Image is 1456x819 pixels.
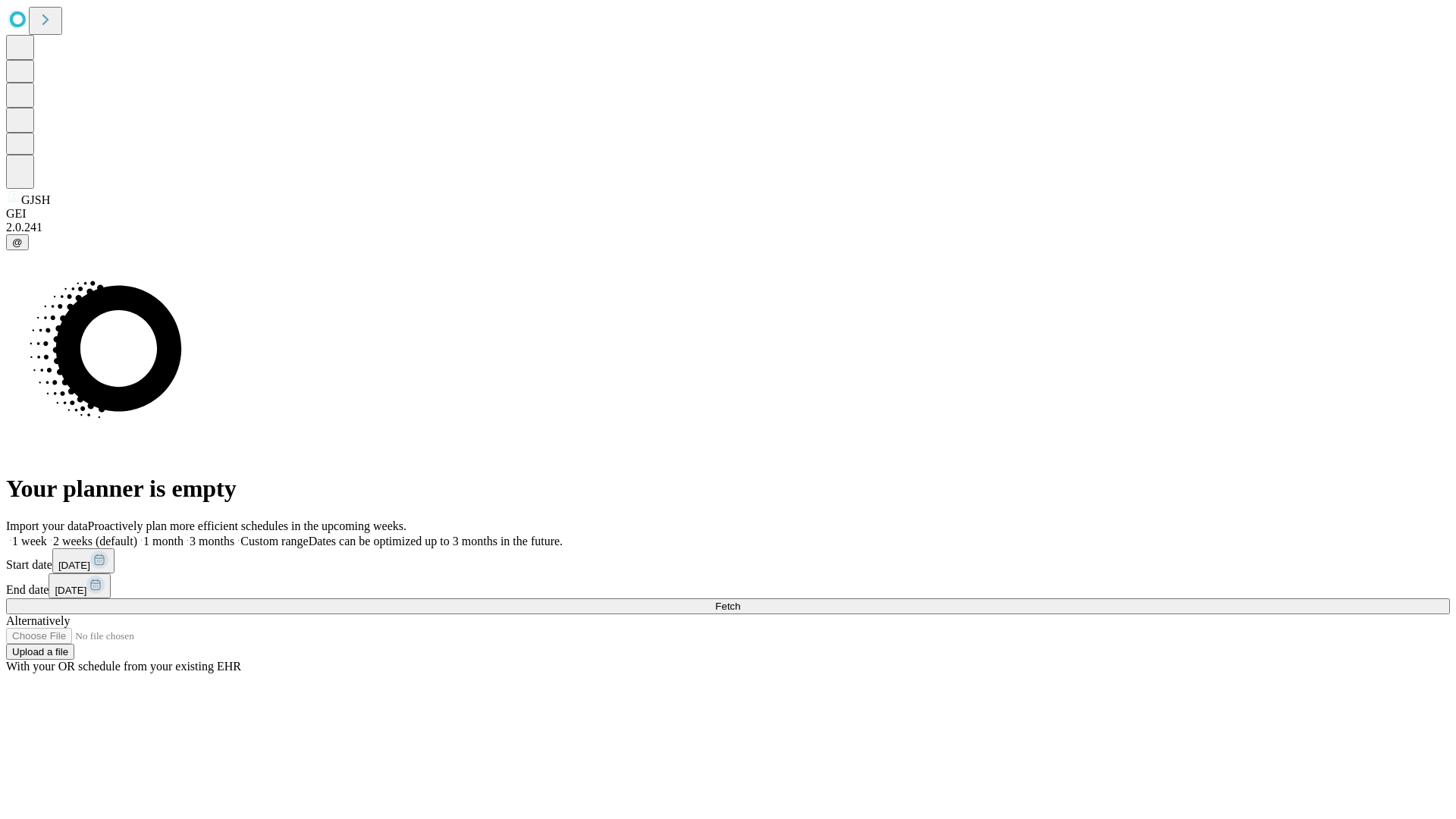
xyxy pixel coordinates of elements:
span: [DATE] [55,585,86,596]
span: 1 week [12,535,47,548]
span: @ [12,237,23,248]
span: [DATE] [58,560,90,571]
span: With your OR schedule from your existing EHR [6,660,241,673]
button: Fetch [6,598,1450,614]
span: Alternatively [6,614,70,627]
span: Custom range [240,535,308,548]
div: 2.0.241 [6,221,1450,234]
button: [DATE] [49,573,111,598]
span: Fetch [715,601,740,612]
div: GEI [6,207,1450,221]
button: [DATE] [52,548,115,573]
button: @ [6,234,29,250]
span: GJSH [21,193,50,206]
span: Dates can be optimized up to 3 months in the future. [309,535,563,548]
h1: Your planner is empty [6,475,1450,503]
div: Start date [6,548,1450,573]
span: 1 month [143,535,184,548]
span: 2 weeks (default) [53,535,137,548]
span: Import your data [6,519,88,532]
div: End date [6,573,1450,598]
span: 3 months [190,535,234,548]
button: Upload a file [6,644,74,660]
span: Proactively plan more efficient schedules in the upcoming weeks. [88,519,406,532]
